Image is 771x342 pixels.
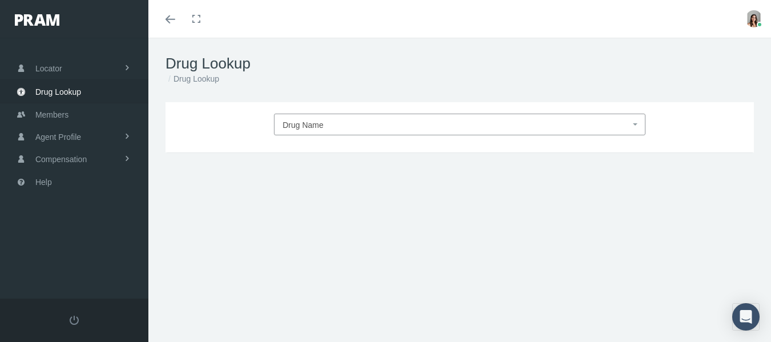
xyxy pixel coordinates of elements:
[35,171,52,193] span: Help
[35,81,81,103] span: Drug Lookup
[745,10,762,27] img: S_Profile_Picture_1109.jpeg
[732,303,760,331] div: Open Intercom Messenger
[165,55,754,73] h1: Drug Lookup
[165,73,219,85] li: Drug Lookup
[15,14,59,26] img: PRAM_20_x_78.png
[282,120,324,130] span: Drug Name
[35,104,68,126] span: Members
[35,58,62,79] span: Locator
[35,126,81,148] span: Agent Profile
[35,148,87,170] span: Compensation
